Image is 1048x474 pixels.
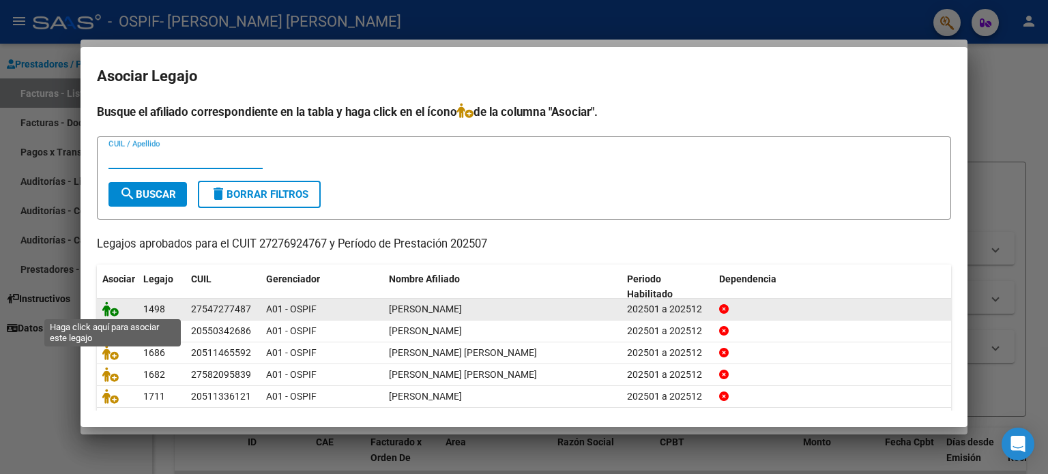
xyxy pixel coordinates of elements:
datatable-header-cell: Dependencia [714,265,952,310]
div: 202501 a 202512 [627,367,708,383]
span: Buscar [119,188,176,201]
span: Legajo [143,273,173,284]
datatable-header-cell: Periodo Habilitado [622,265,714,310]
datatable-header-cell: Nombre Afiliado [383,265,622,310]
div: 27547277487 [191,301,251,317]
span: 1711 [143,391,165,402]
button: Buscar [108,182,187,207]
span: Borrar Filtros [210,188,308,201]
span: 1498 [143,303,165,314]
span: Asociar [102,273,135,284]
span: FIGUEREDO THIAGO BENJAMIN [389,347,537,358]
datatable-header-cell: Asociar [97,265,138,310]
div: Open Intercom Messenger [1002,428,1034,460]
span: ROJAS MIRNA OLIVIA [389,303,462,314]
span: A01 - OSPIF [266,303,317,314]
span: FERNANDEZ SANTINO NICOLAS [389,325,462,336]
span: GIMENEZ LABAT ABIGAIL MARIA [389,369,537,380]
div: 20511336121 [191,389,251,404]
datatable-header-cell: Legajo [138,265,186,310]
mat-icon: delete [210,186,227,202]
span: CUIL [191,273,212,284]
h2: Asociar Legajo [97,63,951,89]
p: Legajos aprobados para el CUIT 27276924767 y Período de Prestación 202507 [97,236,951,253]
datatable-header-cell: CUIL [186,265,261,310]
mat-icon: search [119,186,136,202]
span: A01 - OSPIF [266,369,317,380]
div: 202501 a 202512 [627,389,708,404]
div: 20550342686 [191,323,251,339]
span: A01 - OSPIF [266,347,317,358]
span: 1682 [143,369,165,380]
div: 27582095839 [191,367,251,383]
span: ARZENTE RAMIRO [389,391,462,402]
span: 1728 [143,325,165,336]
div: 202501 a 202512 [627,301,708,317]
span: Gerenciador [266,273,320,284]
span: 1686 [143,347,165,358]
span: A01 - OSPIF [266,391,317,402]
div: 202501 a 202512 [627,323,708,339]
span: Periodo Habilitado [627,273,673,300]
span: Dependencia [719,273,776,284]
div: 20511465592 [191,345,251,361]
datatable-header-cell: Gerenciador [261,265,383,310]
h4: Busque el afiliado correspondiente en la tabla y haga click en el ícono de la columna "Asociar". [97,103,951,121]
div: 202501 a 202512 [627,345,708,361]
span: A01 - OSPIF [266,325,317,336]
button: Borrar Filtros [198,181,321,208]
span: Nombre Afiliado [389,273,460,284]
